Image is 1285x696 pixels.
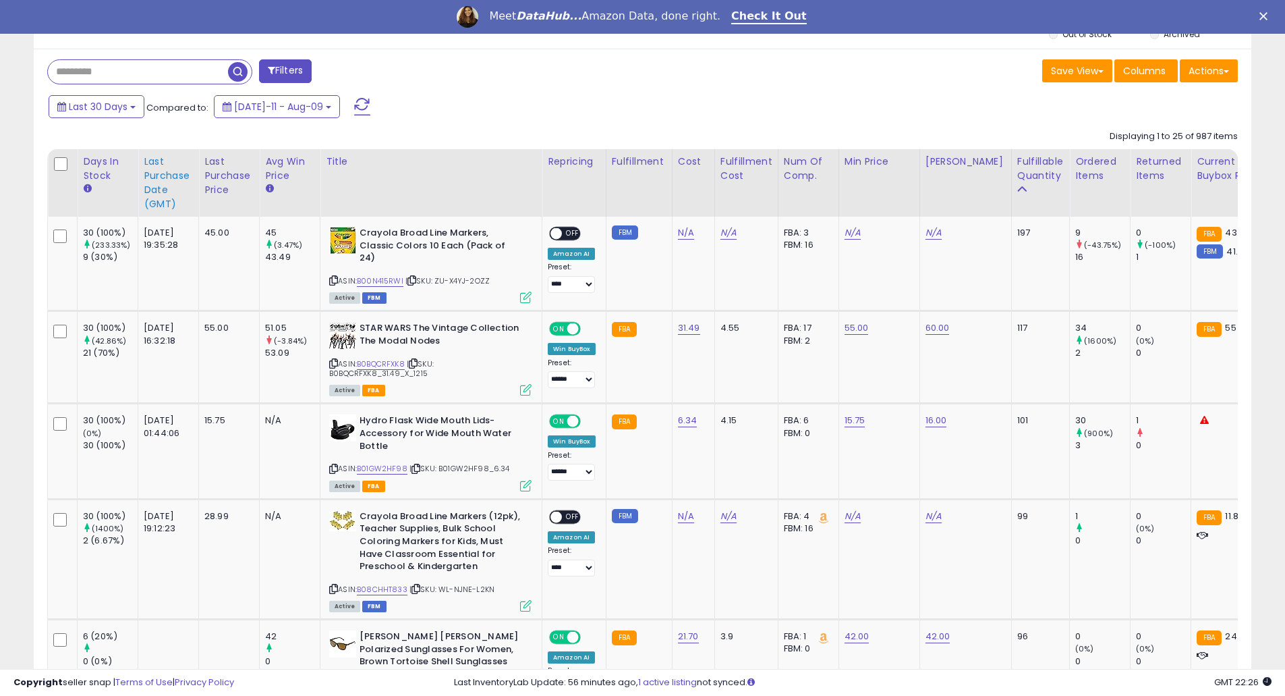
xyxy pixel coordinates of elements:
button: [DATE]-11 - Aug-09 [214,95,340,118]
div: 15.75 [204,414,249,427]
small: (-3.84%) [274,336,307,346]
a: B00N415RWI [357,275,403,287]
div: [DATE] 16:32:18 [144,322,188,346]
div: Displaying 1 to 25 of 987 items [1110,130,1238,143]
div: 0 [265,655,320,668]
div: 117 [1017,322,1059,334]
a: 60.00 [925,321,950,335]
span: Columns [1123,64,1166,78]
div: N/A [265,414,310,427]
a: 15.75 [845,414,865,427]
a: N/A [845,510,861,523]
div: Returned Items [1136,155,1185,183]
div: 0 [1075,535,1130,547]
span: 11.88 [1225,510,1244,523]
div: Num of Comp. [784,155,833,183]
div: 0 [1075,655,1130,668]
div: 6 (20%) [83,631,138,643]
button: Columns [1114,59,1178,82]
div: [PERSON_NAME] [925,155,1006,169]
div: Amazon AI [548,651,595,664]
div: FBA: 4 [784,510,828,523]
span: FBA [362,481,385,492]
div: 2 [1075,347,1130,359]
span: 24.99 [1225,630,1250,643]
a: Privacy Policy [175,676,234,689]
div: FBM: 16 [784,239,828,251]
div: 30 (100%) [83,227,138,239]
img: 51XWvE3m6CL._SL40_.jpg [329,227,356,254]
div: Last Purchase Price [204,155,254,197]
div: ASIN: [329,414,532,489]
div: 0 [1136,535,1191,547]
strong: Copyright [13,676,63,689]
span: Last 30 Days [69,100,127,113]
div: 99 [1017,510,1059,523]
div: 51.05 [265,322,320,334]
label: Out of Stock [1062,28,1112,40]
div: 1 [1075,510,1130,523]
div: Fulfillment [612,155,666,169]
div: Amazon AI [548,248,595,260]
div: Preset: [548,451,596,481]
div: FBM: 16 [784,523,828,535]
div: 9 [1075,227,1130,239]
small: FBM [1197,244,1223,259]
img: 41G2dZsCKeL._SL40_.jpg [329,414,356,441]
span: OFF [579,416,600,427]
div: Meet Amazon Data, done right. [489,9,720,23]
div: ASIN: [329,322,532,394]
div: 53.09 [265,347,320,359]
div: 21 (70%) [83,347,138,359]
div: 3 [1075,439,1130,452]
small: Avg Win Price. [265,183,273,195]
span: FBA [362,385,385,396]
div: Fulfillable Quantity [1017,155,1064,183]
span: All listings currently available for purchase on Amazon [329,292,360,304]
a: 42.00 [925,630,950,643]
small: FBA [612,322,637,337]
div: FBA: 1 [784,631,828,643]
div: FBA: 3 [784,227,828,239]
span: OFF [562,511,583,523]
a: Terms of Use [115,676,173,689]
a: 16.00 [925,414,947,427]
button: Actions [1180,59,1238,82]
div: 30 (100%) [83,414,138,427]
div: FBA: 6 [784,414,828,427]
span: | SKU: B0BQCRFXK8_31.49_X_1215 [329,358,434,379]
small: FBA [1197,227,1222,242]
small: (-100%) [1145,240,1176,250]
div: 96 [1017,631,1059,643]
small: FBA [1197,631,1222,645]
div: Win BuyBox [548,435,596,448]
div: Preset: [548,358,596,389]
div: 30 (100%) [83,439,138,452]
div: 16 [1075,251,1130,263]
div: Avg Win Price [265,155,314,183]
button: Filters [259,59,312,83]
span: OFF [579,632,600,643]
div: [DATE] 01:44:06 [144,414,188,439]
div: Title [326,155,536,169]
a: B01GW2HF98 [357,463,407,475]
a: N/A [925,510,942,523]
div: ASIN: [329,510,532,610]
small: (0%) [1136,336,1155,346]
img: 51pXphQQYzL._SL40_.jpg [329,510,356,531]
b: Crayola Broad Line Markers (12pk), Teacher Supplies, Bulk School Coloring Markers for Kids, Must ... [360,510,523,577]
span: | SKU: WL-NJNE-L2KN [409,584,494,595]
small: FBA [612,631,637,645]
div: 0 [1136,655,1191,668]
span: All listings currently available for purchase on Amazon [329,481,360,492]
span: All listings currently available for purchase on Amazon [329,601,360,612]
div: 30 [1075,414,1130,427]
a: N/A [678,510,694,523]
div: 34 [1075,322,1130,334]
div: Days In Stock [83,155,132,183]
div: FBM: 2 [784,335,828,347]
div: 101 [1017,414,1059,427]
a: 1 active listing [638,676,697,689]
span: ON [550,416,567,427]
div: 0 [1136,322,1191,334]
